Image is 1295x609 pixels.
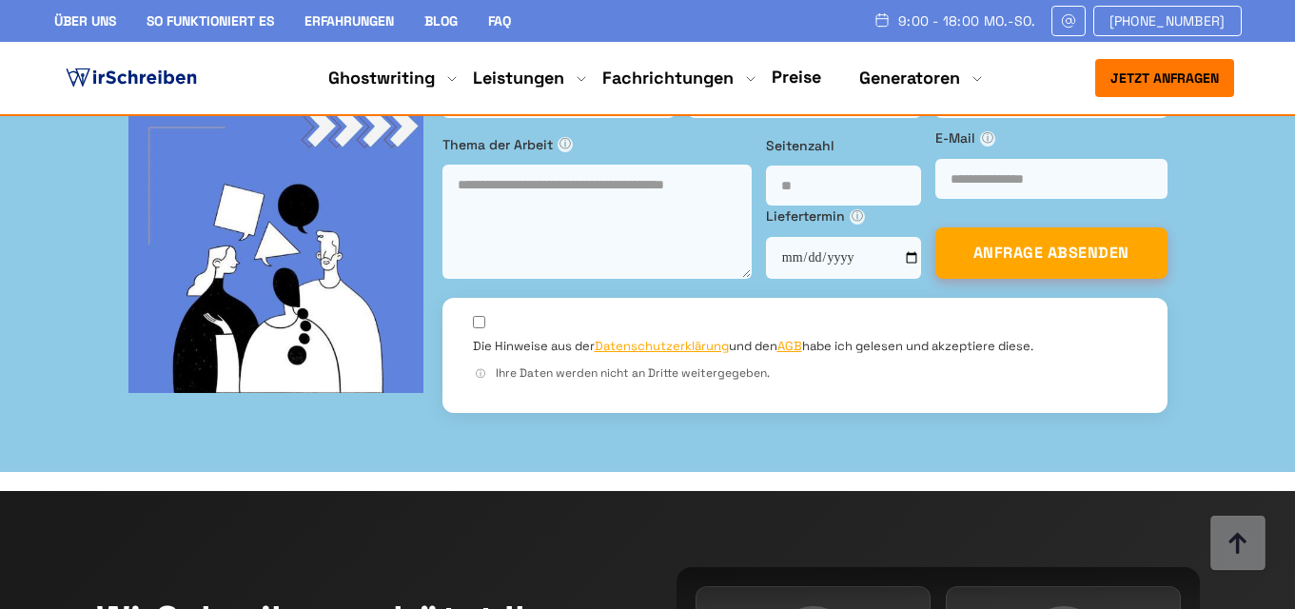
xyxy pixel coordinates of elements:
[1095,59,1234,97] button: Jetzt anfragen
[54,12,116,29] a: Über uns
[328,67,435,89] a: Ghostwriting
[473,366,488,382] span: ⓘ
[772,66,821,88] a: Preise
[128,98,423,393] img: bg
[1109,13,1226,29] span: [PHONE_NUMBER]
[873,12,891,28] img: Schedule
[424,12,458,29] a: Blog
[1093,6,1242,36] a: [PHONE_NUMBER]
[442,134,752,155] label: Thema der Arbeit
[859,67,960,89] a: Generatoren
[935,227,1167,279] button: ANFRAGE ABSENDEN
[473,67,564,89] a: Leistungen
[304,12,394,29] a: Erfahrungen
[766,206,921,226] label: Liefertermin
[558,137,573,152] span: ⓘ
[898,13,1036,29] span: 9:00 - 18:00 Mo.-So.
[62,64,201,92] img: logo ghostwriter-österreich
[766,135,921,156] label: Seitenzahl
[1060,13,1077,29] img: Email
[595,338,729,354] a: Datenschutzerklärung
[935,128,1167,148] label: E-Mail
[473,364,1137,383] div: Ihre Daten werden nicht an Dritte weitergegeben.
[147,12,274,29] a: So funktioniert es
[1209,516,1266,573] img: button top
[777,338,802,354] a: AGB
[850,209,865,225] span: ⓘ
[473,338,1033,355] label: Die Hinweise aus der und den habe ich gelesen und akzeptiere diese.
[602,67,734,89] a: Fachrichtungen
[488,12,511,29] a: FAQ
[980,131,995,147] span: ⓘ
